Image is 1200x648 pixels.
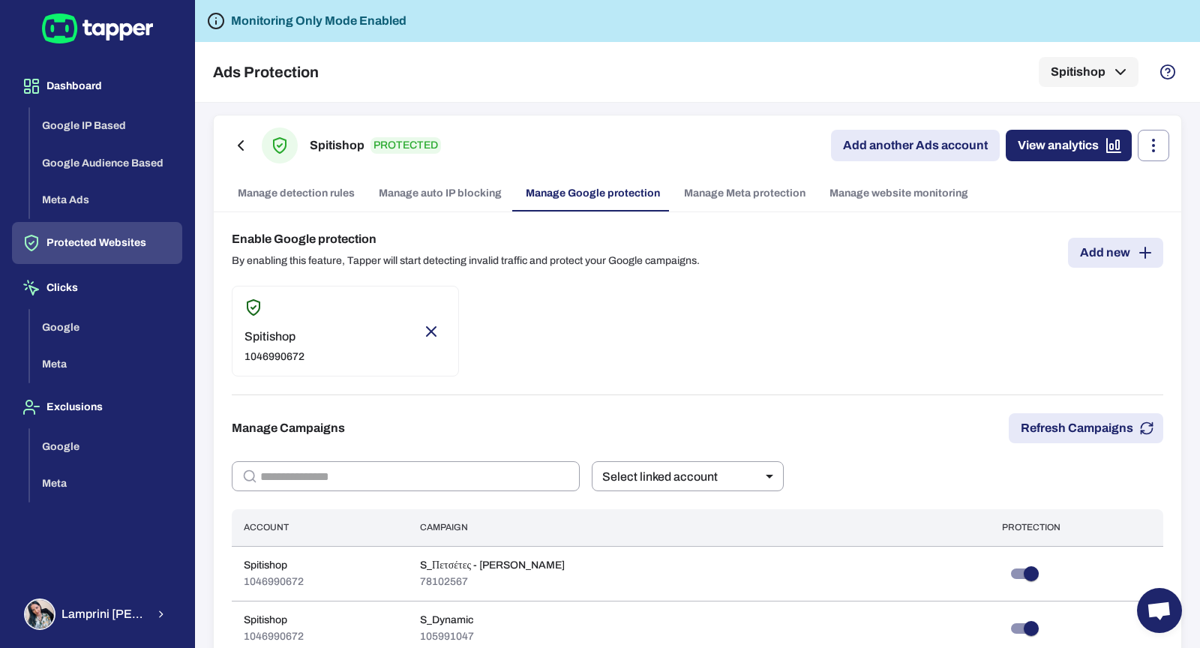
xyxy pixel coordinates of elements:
button: Meta Ads [30,181,182,219]
a: Google [30,319,182,332]
p: 105991047 [420,630,474,643]
h6: Spitishop [310,136,364,154]
a: Meta [30,357,182,370]
a: View analytics [1006,130,1132,161]
h6: Monitoring Only Mode Enabled [231,12,406,30]
button: Clicks [12,267,182,309]
button: Google [30,428,182,466]
a: Dashboard [12,79,182,91]
a: Add new [1068,238,1163,268]
p: 78102567 [420,575,565,589]
p: Spitishop [244,329,304,344]
a: Meta [30,476,182,489]
a: Clicks [12,280,182,293]
h5: Ads Protection [213,63,319,81]
a: Meta Ads [30,193,182,205]
button: Protected Websites [12,222,182,264]
h6: Manage Campaigns [232,419,345,437]
p: Spitishop [244,613,304,627]
button: Meta [30,465,182,502]
button: Remove account [416,316,446,346]
button: Lamprini ReppaLamprini [PERSON_NAME] [12,592,182,636]
svg: Tapper is not blocking any fraudulent activity for this domain [207,12,225,30]
img: Lamprini Reppa [25,600,54,628]
a: Google Audience Based [30,155,182,168]
button: Google Audience Based [30,145,182,182]
button: Meta [30,346,182,383]
p: 1046990672 [244,575,304,589]
p: S_Πετσέτες - [PERSON_NAME] [420,559,565,572]
button: Spitishop [1039,57,1138,87]
p: S_Dynamic [420,613,474,627]
p: 1046990672 [244,630,304,643]
a: Manage Google protection [514,175,672,211]
button: Google [30,309,182,346]
span: Lamprini [PERSON_NAME] [61,607,146,622]
a: Google [30,439,182,451]
a: Manage detection rules [226,175,367,211]
p: By enabling this feature, Tapper will start detecting invalid traffic and protect your Google cam... [232,254,700,268]
div: Open chat [1137,588,1182,633]
th: Campaign [408,509,990,546]
th: Account [232,509,408,546]
p: PROTECTED [370,137,441,154]
a: Manage Meta protection [672,175,817,211]
a: Protected Websites [12,235,182,248]
th: Protection [990,509,1163,546]
button: Refresh Campaigns [1009,413,1163,443]
a: Manage website monitoring [817,175,980,211]
div: Select linked account [592,461,784,491]
button: Google IP Based [30,107,182,145]
a: Manage auto IP blocking [367,175,514,211]
a: Google IP Based [30,118,182,131]
button: Exclusions [12,386,182,428]
p: Spitishop [244,559,304,572]
p: 1046990672 [244,350,304,364]
h6: Enable Google protection [232,230,700,248]
a: Exclusions [12,400,182,412]
button: Dashboard [12,65,182,107]
a: Add another Ads account [831,130,1000,161]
